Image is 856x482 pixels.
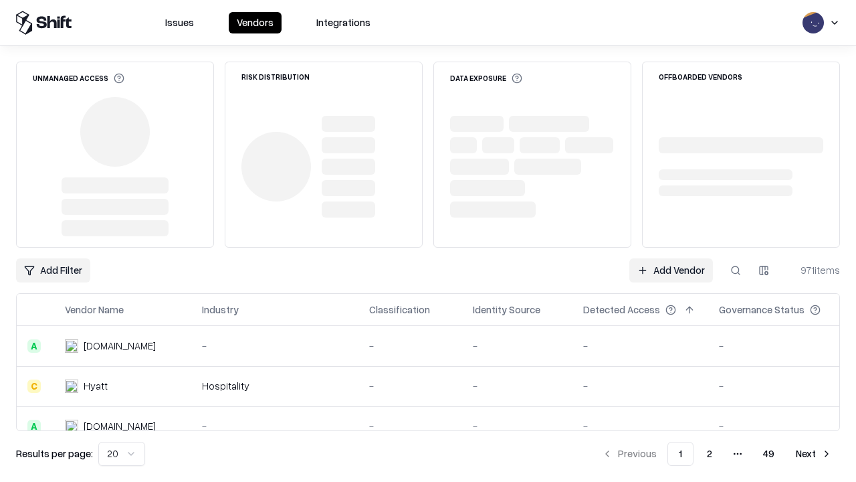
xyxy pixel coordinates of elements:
div: Risk Distribution [241,73,310,80]
button: Vendors [229,12,282,33]
div: - [583,419,698,433]
div: Identity Source [473,303,540,317]
div: C [27,380,41,393]
img: intrado.com [65,339,78,353]
div: - [583,339,698,353]
div: - [719,339,842,353]
div: - [719,379,842,393]
div: - [473,339,562,353]
button: Integrations [308,12,379,33]
div: - [473,379,562,393]
img: Hyatt [65,380,78,393]
div: Unmanaged Access [33,73,124,84]
div: [DOMAIN_NAME] [84,419,156,433]
div: A [27,420,41,433]
div: - [719,419,842,433]
div: Hyatt [84,379,108,393]
button: 2 [696,442,723,466]
p: Results per page: [16,447,93,461]
div: - [202,419,348,433]
button: Next [788,442,840,466]
div: [DOMAIN_NAME] [84,339,156,353]
div: - [369,339,451,353]
div: Hospitality [202,379,348,393]
div: - [202,339,348,353]
div: Governance Status [719,303,805,317]
div: - [473,419,562,433]
button: Add Filter [16,258,90,283]
div: 971 items [786,263,840,277]
div: Data Exposure [450,73,522,84]
img: primesec.co.il [65,420,78,433]
div: Offboarded Vendors [659,73,742,80]
div: A [27,339,41,353]
div: - [369,419,451,433]
button: 1 [667,442,693,466]
div: Industry [202,303,239,317]
nav: pagination [594,442,840,466]
div: - [583,379,698,393]
div: Detected Access [583,303,660,317]
div: Classification [369,303,430,317]
button: 49 [752,442,785,466]
div: - [369,379,451,393]
button: Issues [157,12,202,33]
div: Vendor Name [65,303,124,317]
a: Add Vendor [629,258,713,283]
